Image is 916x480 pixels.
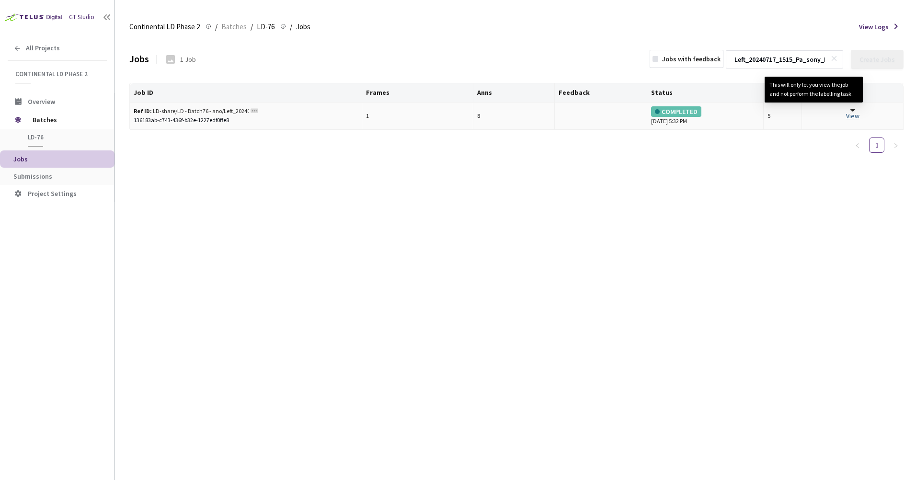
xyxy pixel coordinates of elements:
a: 1 [870,138,884,152]
span: Continental LD Phase 2 [129,21,200,33]
div: Jobs with feedback [662,54,721,64]
div: 136183ab-c743-436f-b32e-1227edf0ffe8 [134,116,358,125]
button: right [888,137,904,153]
td: 5 [764,103,802,130]
span: Submissions [13,172,52,181]
span: Jobs [13,155,28,163]
span: Project Settings [28,189,77,198]
span: View Logs [859,22,889,32]
th: Frames [362,83,474,103]
th: Job ID [130,83,362,103]
div: GT Studio [69,13,94,22]
th: Status [647,83,763,103]
span: Batches [33,110,98,129]
span: right [893,143,899,149]
li: / [290,21,292,33]
span: Continental LD Phase 2 [15,70,101,78]
div: LD-share/LD - Batch76 - ano/Left_20240717_1515_Pa_sony_Day_sunny_LD_Hightway_H14_1721197795000000... [134,107,249,116]
div: Jobs [129,52,149,66]
div: COMPLETED [651,106,701,117]
td: 8 [473,103,554,130]
li: / [215,21,218,33]
th: Feedback [555,83,648,103]
span: LD-76 [257,21,275,33]
div: This will only let you view the job and not perform the labelling task. [769,80,858,99]
div: 1 Job [180,55,196,64]
a: View [846,112,859,120]
th: Anns [473,83,554,103]
span: Overview [28,97,55,106]
button: left [850,137,865,153]
span: All Projects [26,44,60,52]
span: Batches [221,21,247,33]
b: Ref ID: [134,107,152,114]
li: Next Page [888,137,904,153]
div: [DATE] 5:32 PM [651,106,759,126]
span: LD-76 [28,133,99,141]
li: 1 [869,137,884,153]
input: Search [729,51,831,68]
span: Jobs [296,21,310,33]
div: Create Jobs [859,56,895,63]
li: / [251,21,253,33]
th: Pt.Wt [764,83,802,103]
td: 1 [362,103,474,130]
a: Batches [219,21,249,32]
span: left [855,143,860,149]
li: Previous Page [850,137,865,153]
